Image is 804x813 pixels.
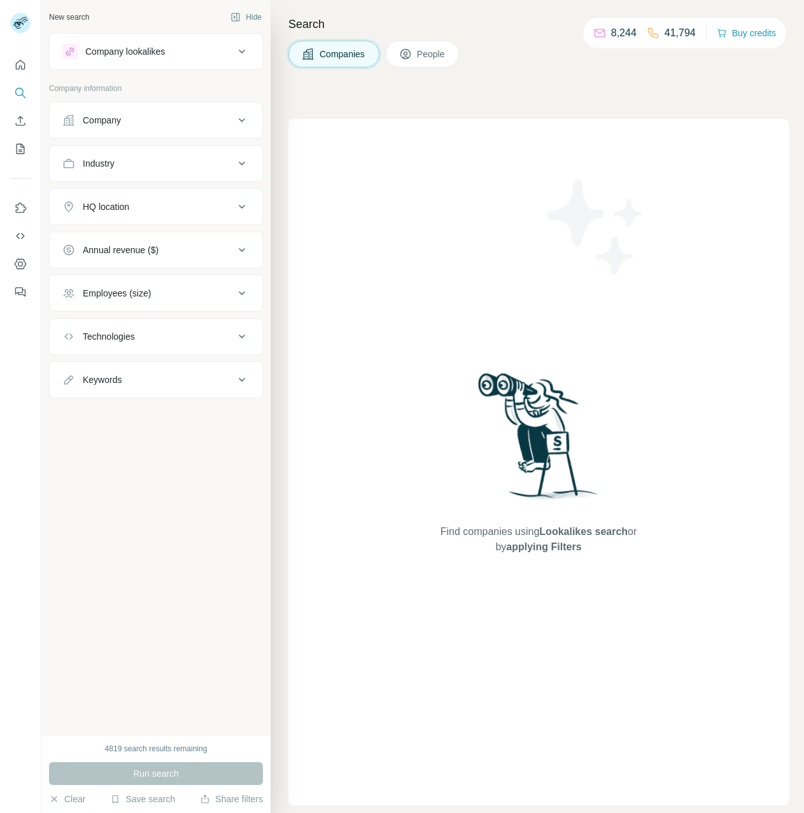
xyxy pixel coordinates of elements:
button: Use Surfe API [10,225,31,247]
div: Upgrade plan for full access to Surfe [159,3,339,31]
button: Dashboard [10,253,31,275]
button: Technologies [50,321,262,352]
div: Technologies [83,330,135,343]
h4: Search [288,15,789,33]
div: HQ location [83,200,129,213]
button: Share filters [200,793,263,805]
button: Company [50,105,262,135]
button: Use Surfe on LinkedIn [10,197,31,219]
img: Surfe Illustration - Woman searching with binoculars [472,370,605,511]
button: Hide [222,8,271,27]
button: Enrich CSV [10,109,31,132]
span: Lookalikes search [539,526,628,537]
div: Employees (size) [83,287,151,300]
div: New search [49,11,89,23]
span: People [417,48,446,60]
span: applying Filters [506,541,581,552]
span: Find companies using or by [437,524,640,555]
button: Buy credits [717,24,776,42]
p: 41,794 [665,25,696,41]
button: Keywords [50,365,262,395]
button: Save search [110,793,175,805]
button: Search [10,81,31,104]
button: HQ location [50,191,262,222]
button: My lists [10,137,31,160]
button: Annual revenue ($) [50,235,262,265]
p: Company information [49,83,263,94]
button: Company lookalikes [50,36,262,67]
div: Keywords [83,373,122,386]
p: 8,244 [611,25,637,41]
button: Quick start [10,53,31,76]
div: Industry [83,157,115,170]
div: 4819 search results remaining [105,743,208,754]
button: Feedback [10,281,31,303]
div: Company [83,114,121,127]
button: Clear [49,793,85,805]
button: Industry [50,148,262,179]
div: Company lookalikes [85,45,165,58]
div: Annual revenue ($) [83,244,159,256]
img: Surfe Illustration - Stars [539,170,653,284]
span: Companies [320,48,366,60]
button: Employees (size) [50,278,262,309]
